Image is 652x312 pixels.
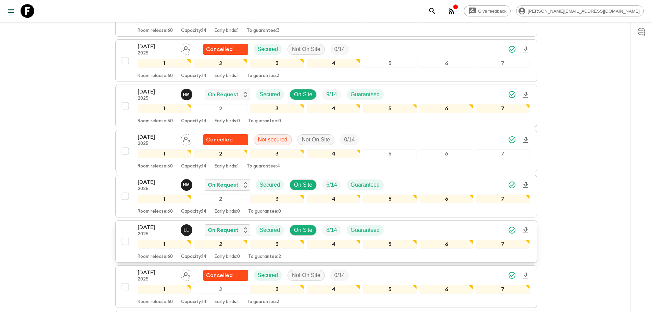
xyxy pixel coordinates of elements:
span: Give feedback [474,9,510,14]
p: Cancelled [206,45,233,53]
div: 3 [250,104,304,113]
div: Secured [256,225,284,236]
p: 2025 [138,232,175,237]
p: Early birds: 0 [215,118,240,124]
p: To guarantee: 3 [247,28,280,34]
div: 5 [363,149,417,158]
p: Guaranteed [351,226,380,234]
p: On Request [208,181,239,189]
div: 2 [194,104,247,113]
p: Room release: 60 [138,209,173,214]
svg: Download Onboarding [522,91,530,99]
div: [PERSON_NAME][EMAIL_ADDRESS][DOMAIN_NAME] [516,5,644,16]
span: Luis Lobos [181,226,194,232]
p: 2025 [138,141,175,147]
div: Secured [254,270,282,281]
span: Assign pack leader [181,272,192,277]
svg: Download Onboarding [522,272,530,280]
div: 7 [476,104,530,113]
div: Secured [256,179,284,190]
div: 3 [250,59,304,68]
p: 2025 [138,277,175,282]
p: Capacity: 14 [181,254,206,260]
div: 4 [307,104,360,113]
div: On Site [290,179,317,190]
p: [DATE] [138,88,175,96]
svg: Download Onboarding [522,226,530,235]
div: On Site [290,225,317,236]
p: [DATE] [138,223,175,232]
p: Not On Site [302,136,330,144]
p: Secured [258,45,278,53]
span: Assign pack leader [181,136,192,141]
p: 2025 [138,186,175,192]
p: On Site [294,226,312,234]
a: Give feedback [464,5,511,16]
div: 4 [307,195,360,203]
div: Trip Fill [322,225,341,236]
p: Room release: 60 [138,299,173,305]
p: To guarantee: 0 [248,118,281,124]
svg: Download Onboarding [522,181,530,189]
div: 7 [476,59,530,68]
svg: Download Onboarding [522,46,530,54]
div: 5 [363,240,417,249]
button: search adventures [425,4,439,18]
div: On Site [290,89,317,100]
p: To guarantee: 3 [247,73,280,79]
p: On Site [294,90,312,99]
p: Capacity: 14 [181,28,206,34]
div: 6 [420,149,473,158]
p: [DATE] [138,269,175,277]
button: [DATE]2025Assign pack leaderUnable to secureNot securedNot On SiteTrip Fill1234567Room release:60... [115,130,537,172]
div: 4 [307,59,360,68]
div: Not On Site [297,134,335,145]
div: 4 [307,149,360,158]
p: H M [183,92,190,97]
div: 6 [420,285,473,294]
button: [DATE]2025Hob MedinaOn RequestSecuredOn SiteTrip FillGuaranteed1234567Room release:60Capacity:14E... [115,85,537,127]
div: 1 [138,285,191,294]
p: H M [183,182,190,188]
div: Secured [256,89,284,100]
div: 6 [420,240,473,249]
p: [DATE] [138,42,175,51]
div: 2 [194,285,247,294]
span: [PERSON_NAME][EMAIL_ADDRESS][DOMAIN_NAME] [524,9,643,14]
p: Room release: 60 [138,28,173,34]
p: Early birds: 1 [215,73,239,79]
div: 1 [138,195,191,203]
div: 6 [420,59,473,68]
button: [DATE]2025Assign pack leaderFlash Pack cancellationSecuredNot On SiteTrip Fill1234567Room release... [115,39,537,82]
button: LL [181,224,194,236]
div: 6 [420,104,473,113]
p: 9 / 14 [326,90,337,99]
p: To guarantee: 0 [248,209,281,214]
button: [DATE]2025Assign pack leaderFlash Pack cancellationSecuredNot On SiteTrip Fill1234567Room release... [115,265,537,308]
button: [DATE]2025Hob MedinaOn RequestSecuredOn SiteTrip FillGuaranteed1234567Room release:60Capacity:14E... [115,175,537,217]
span: Hob Medina [181,181,194,187]
svg: Synced Successfully [508,45,516,53]
p: On Site [294,181,312,189]
div: 1 [138,104,191,113]
button: [DATE]2025Luis LobosOn RequestSecuredOn SiteTrip FillGuaranteed1234567Room release:60Capacity:14E... [115,220,537,263]
div: 7 [476,285,530,294]
p: Secured [260,226,280,234]
p: Early birds: 0 [215,254,240,260]
div: 7 [476,149,530,158]
div: 1 [138,59,191,68]
div: Trip Fill [322,89,341,100]
span: Hob Medina [181,91,194,96]
p: [DATE] [138,178,175,186]
span: Assign pack leader [181,46,192,51]
svg: Synced Successfully [508,136,516,144]
svg: Synced Successfully [508,271,516,279]
div: 7 [476,195,530,203]
div: Flash Pack cancellation [203,44,248,55]
p: Early birds: 1 [215,28,239,34]
p: Room release: 60 [138,254,173,260]
p: Not On Site [292,271,320,279]
p: 8 / 14 [326,226,337,234]
div: 1 [138,240,191,249]
p: [DATE] [138,133,175,141]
